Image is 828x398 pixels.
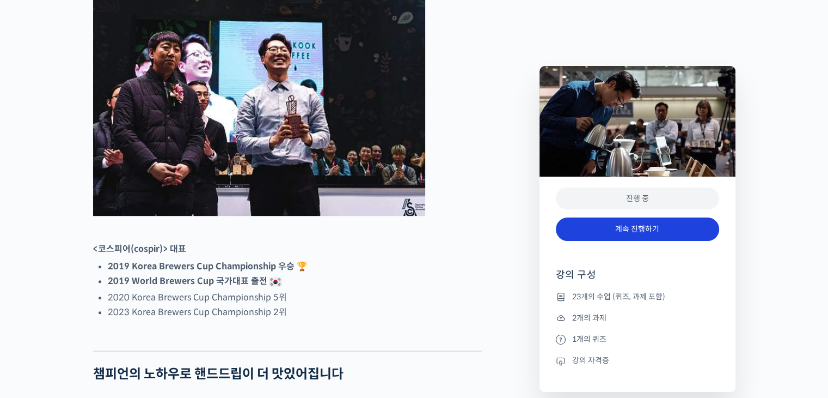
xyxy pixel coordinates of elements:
li: 1개의 퀴즈 [556,333,719,346]
span: 대화 [100,324,113,333]
li: 강의 자격증 [556,354,719,367]
strong: 챔피언의 노하우로 핸드드립이 더 맛있어집니다 [93,366,344,382]
li: 23개의 수업 (퀴즈, 과제 포함) [556,290,719,303]
span: 홈 [34,324,41,333]
a: 대화 [72,307,140,335]
span: 설정 [168,324,181,333]
strong: 2019 Korea Brewers Cup Championship 우승 🏆 [108,261,308,272]
a: 계속 진행하기 [556,218,719,241]
div: 진행 중 [556,188,719,210]
li: 2020 Korea Brewers Cup Championship 5위 [108,290,482,305]
a: 홈 [3,307,72,335]
h4: 강의 구성 [556,268,719,290]
strong: <코스피어(cospir)> 대표 [93,243,186,255]
img: 🇰🇷 [269,275,282,288]
li: 2023 Korea Brewers Cup Championship 2위 [108,305,482,319]
li: 2개의 과제 [556,311,719,324]
strong: 2019 World Brewers Cup 국가대표 출전 [108,275,284,287]
a: 설정 [140,307,209,335]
